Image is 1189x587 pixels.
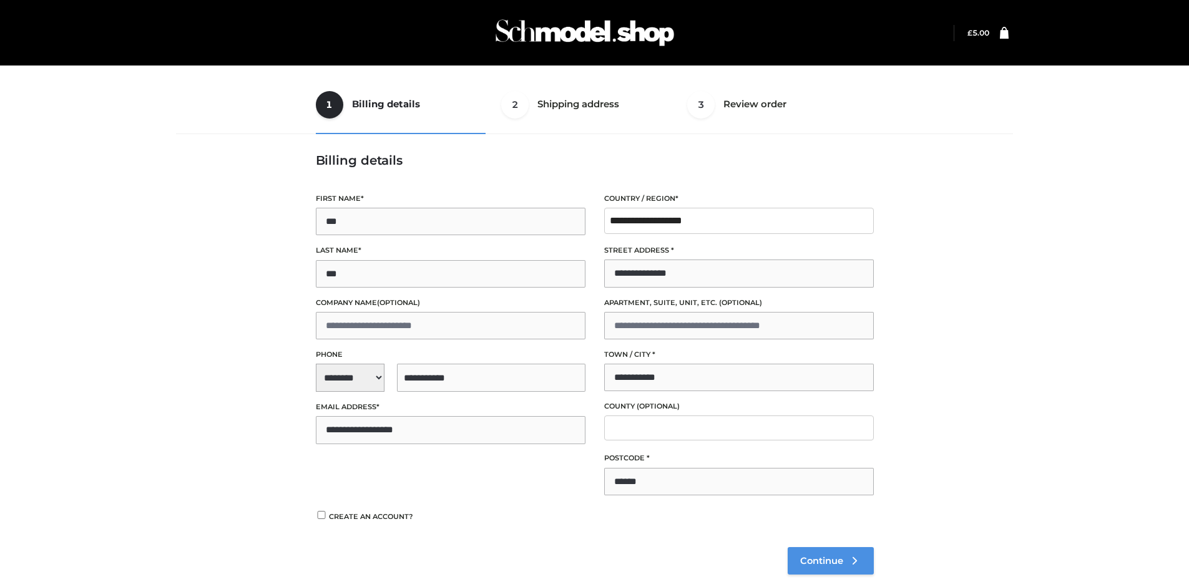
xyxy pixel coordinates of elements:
label: Last name [316,245,585,256]
label: Street address [604,245,874,256]
input: Create an account? [316,511,327,519]
span: (optional) [719,298,762,307]
h3: Billing details [316,153,874,168]
label: First name [316,193,585,205]
a: £5.00 [967,28,989,37]
span: (optional) [637,402,680,410]
label: County [604,400,874,412]
span: (optional) [377,298,420,307]
img: Schmodel Admin 964 [491,8,678,57]
label: Postcode [604,452,874,464]
label: Company name [316,297,585,309]
label: Town / City [604,349,874,361]
span: £ [967,28,972,37]
bdi: 5.00 [967,28,989,37]
label: Phone [316,349,585,361]
span: Continue [800,555,843,566]
label: Email address [316,401,585,413]
a: Continue [788,547,874,575]
label: Apartment, suite, unit, etc. [604,297,874,309]
label: Country / Region [604,193,874,205]
span: Create an account? [329,512,413,521]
